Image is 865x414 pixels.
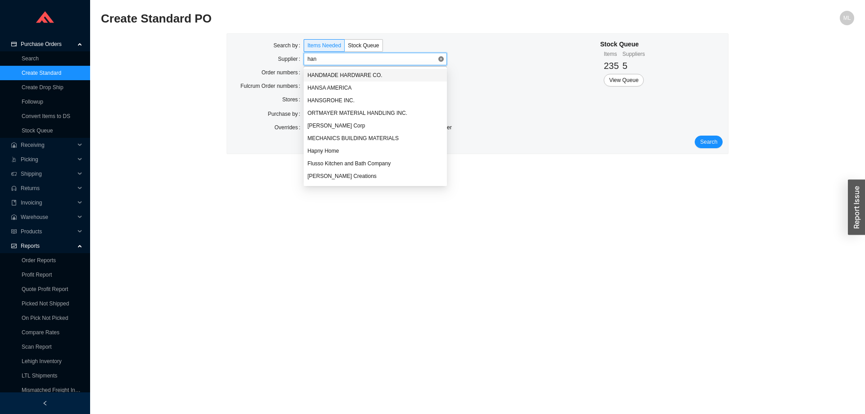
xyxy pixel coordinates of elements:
[22,55,39,62] a: Search
[307,96,443,105] div: HANSGROHE INC.
[307,71,443,79] div: HANDMADE HARDWARE CO.
[307,122,443,130] div: [PERSON_NAME] Corp
[22,99,43,105] a: Followup
[274,121,304,134] label: Overrides
[11,229,17,234] span: read
[22,358,62,364] a: Lehigh Inventory
[304,182,447,195] div: Hastings
[22,272,52,278] a: Profit Report
[22,315,68,321] a: On Pick Not Picked
[21,210,75,224] span: Warehouse
[21,167,75,181] span: Shipping
[307,84,443,92] div: HANSA AMERICA
[11,186,17,191] span: customer-service
[600,39,645,50] div: Stock Queue
[22,84,64,91] a: Create Drop Ship
[22,373,57,379] a: LTL Shipments
[22,113,70,119] a: Convert Items to DS
[843,11,851,25] span: ML
[307,159,443,168] div: Flusso Kitchen and Bath Company
[268,108,304,120] label: Purchase by
[42,400,48,406] span: left
[304,94,447,107] div: HANSGROHE INC.
[307,42,341,49] span: Items Needed
[21,239,75,253] span: Reports
[101,11,666,27] h2: Create Standard PO
[21,181,75,196] span: Returns
[22,70,61,76] a: Create Standard
[21,152,75,167] span: Picking
[307,147,443,155] div: Hapny Home
[695,136,723,148] button: Search
[11,243,17,249] span: fund
[304,157,447,170] div: Flusso Kitchen and Bath Company
[22,127,53,134] a: Stock Queue
[11,200,17,205] span: book
[609,76,638,85] span: View Queue
[304,82,447,94] div: HANSA AMERICA
[623,61,628,71] span: 5
[22,257,56,264] a: Order Reports
[304,132,447,145] div: MECHANICS BUILDING MATERIALS
[304,170,447,182] div: Harrington Creations
[348,42,379,49] span: Stock Queue
[22,387,91,393] a: Mismatched Freight Invoices
[11,41,17,47] span: credit-card
[700,137,717,146] span: Search
[21,37,75,51] span: Purchase Orders
[604,61,619,71] span: 235
[604,50,619,59] div: Items
[304,119,447,132] div: Jones Stephans Corp
[22,344,52,350] a: Scan Report
[623,50,645,59] div: Suppliers
[307,172,443,180] div: [PERSON_NAME] Creations
[304,107,447,119] div: ORTMAYER MATERIAL HANDLING INC.
[438,56,444,62] span: close-circle
[21,196,75,210] span: Invoicing
[304,69,447,82] div: HANDMADE HARDWARE CO.
[261,66,304,79] label: Order numbers
[273,39,304,52] label: Search by
[22,329,59,336] a: Compare Rates
[22,300,69,307] a: Picked Not Shipped
[21,138,75,152] span: Receiving
[282,93,304,106] label: Stores
[307,134,443,142] div: MECHANICS BUILDING MATERIALS
[21,224,75,239] span: Products
[604,74,644,86] button: View Queue
[307,109,443,117] div: ORTMAYER MATERIAL HANDLING INC.
[22,286,68,292] a: Quote Profit Report
[304,145,447,157] div: Hapny Home
[241,80,304,92] label: Fulcrum Order numbers
[278,53,304,65] label: Supplier:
